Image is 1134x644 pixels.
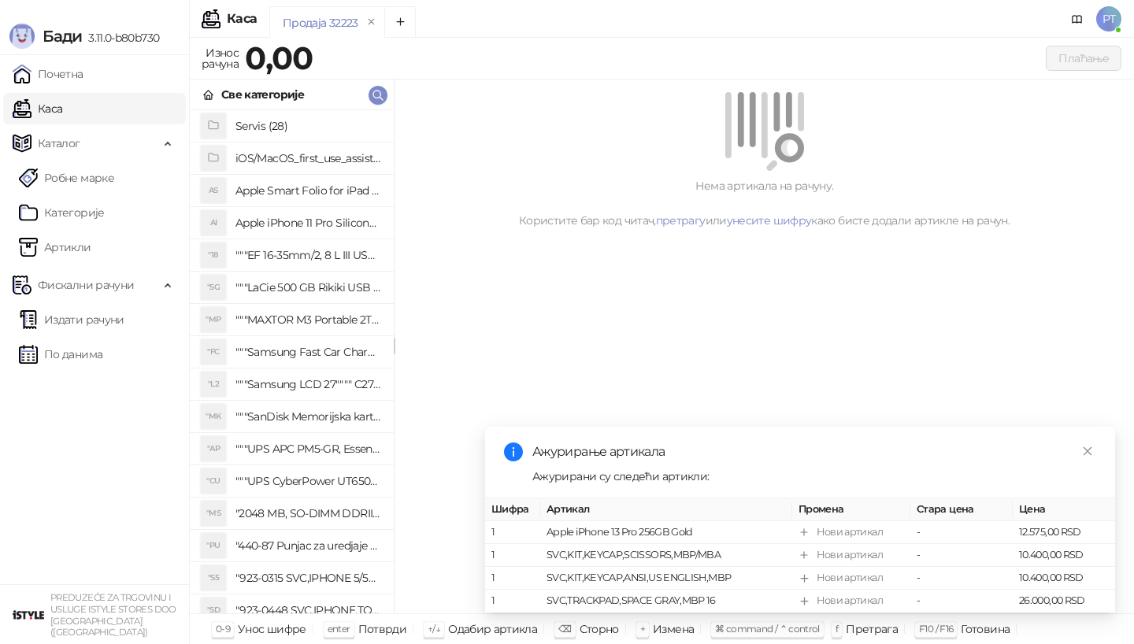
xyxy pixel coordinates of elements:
[235,307,381,332] h4: """MAXTOR M3 Portable 2TB 2.5"""" crni eksterni hard disk HX-M201TCB/GM"""
[201,339,226,365] div: "FC
[50,592,176,638] small: PREDUZEĆE ZA TRGOVINU I USLUGE ISTYLE STORES DOO [GEOGRAPHIC_DATA] ([GEOGRAPHIC_DATA])
[235,565,381,590] h4: "923-0315 SVC,IPHONE 5/5S BATTERY REMOVAL TRAY Držač za iPhone sa kojim se otvara display
[656,213,706,228] a: претрагу
[19,339,102,370] a: По данима
[817,571,883,587] div: Нови артикал
[792,498,910,521] th: Промена
[540,545,792,568] td: SVC,KIT,KEYCAP,SCISSORS,MBP/MBA
[216,623,230,635] span: 0-9
[235,501,381,526] h4: "2048 MB, SO-DIMM DDRII, 667 MHz, Napajanje 1,8 0,1 V, Latencija CL5"
[910,590,1013,613] td: -
[919,623,953,635] span: F10 / F16
[245,39,313,77] strong: 0,00
[201,242,226,268] div: "18
[358,619,407,639] div: Потврди
[19,304,124,335] a: Издати рачуни
[190,110,394,613] div: grid
[1013,498,1115,521] th: Цена
[428,623,440,635] span: ↑/↓
[235,275,381,300] h4: """LaCie 500 GB Rikiki USB 3.0 / Ultra Compact & Resistant aluminum / USB 3.0 / 2.5"""""""
[532,442,1096,461] div: Ажурирање артикала
[910,522,1013,545] td: -
[836,623,838,635] span: f
[817,548,883,564] div: Нови артикал
[485,498,540,521] th: Шифра
[201,598,226,623] div: "SD
[38,128,80,159] span: Каталог
[201,565,226,590] div: "S5
[201,468,226,494] div: "CU
[1013,568,1115,590] td: 10.400,00 RSD
[580,619,619,639] div: Сторно
[201,533,226,558] div: "PU
[201,307,226,332] div: "MP
[448,619,537,639] div: Одабир артикла
[640,623,645,635] span: +
[19,231,91,263] a: ArtikliАртикли
[727,213,812,228] a: унесите шифру
[235,372,381,397] h4: """Samsung LCD 27"""" C27F390FHUXEN"""
[485,545,540,568] td: 1
[201,178,226,203] div: AS
[961,619,1010,639] div: Готовина
[201,436,226,461] div: "AP
[413,177,1115,229] div: Нема артикала на рачуну. Користите бар код читач, или како бисте додали артикле на рачун.
[504,442,523,461] span: info-circle
[653,619,694,639] div: Измена
[19,162,114,194] a: Робне марке
[558,623,571,635] span: ⌫
[1013,545,1115,568] td: 10.400,00 RSD
[201,372,226,397] div: "L2
[715,623,820,635] span: ⌘ command / ⌃ control
[1082,446,1093,457] span: close
[1065,6,1090,31] a: Документација
[13,93,62,124] a: Каса
[235,210,381,235] h4: Apple iPhone 11 Pro Silicone Case - Black
[235,113,381,139] h4: Servis (28)
[817,594,883,609] div: Нови артикал
[283,14,358,31] div: Продаја 32223
[235,339,381,365] h4: """Samsung Fast Car Charge Adapter, brzi auto punja_, boja crna"""
[910,568,1013,590] td: -
[1096,6,1121,31] span: PT
[485,522,540,545] td: 1
[13,58,83,90] a: Почетна
[13,599,44,631] img: 64x64-companyLogo-77b92cf4-9946-4f36-9751-bf7bb5fd2c7d.png
[485,568,540,590] td: 1
[532,468,1096,485] div: Ажурирани су следећи артикли:
[485,590,540,613] td: 1
[82,31,159,45] span: 3.11.0-b80b730
[540,568,792,590] td: SVC,KIT,KEYCAP,ANSI,US ENGLISH,MBP
[201,210,226,235] div: AI
[198,43,242,74] div: Износ рачуна
[235,468,381,494] h4: """UPS CyberPower UT650EG, 650VA/360W , line-int., s_uko, desktop"""
[540,522,792,545] td: Apple iPhone 13 Pro 256GB Gold
[1046,46,1121,71] button: Плаћање
[235,242,381,268] h4: """EF 16-35mm/2, 8 L III USM"""
[1013,590,1115,613] td: 26.000,00 RSD
[235,178,381,203] h4: Apple Smart Folio for iPad mini (A17 Pro) - Sage
[235,146,381,171] h4: iOS/MacOS_first_use_assistance (4)
[9,24,35,49] img: Logo
[235,436,381,461] h4: """UPS APC PM5-GR, Essential Surge Arrest,5 utic_nica"""
[1079,442,1096,460] a: Close
[235,598,381,623] h4: "923-0448 SVC,IPHONE,TOURQUE DRIVER KIT .65KGF- CM Šrafciger "
[201,275,226,300] div: "5G
[1013,522,1115,545] td: 12.575,00 RSD
[328,623,350,635] span: enter
[817,525,883,541] div: Нови артикал
[238,619,306,639] div: Унос шифре
[910,545,1013,568] td: -
[361,16,382,29] button: remove
[38,269,134,301] span: Фискални рачуни
[227,13,257,25] div: Каса
[384,6,416,38] button: Add tab
[846,619,898,639] div: Претрага
[19,197,105,228] a: Категорије
[43,27,82,46] span: Бади
[235,404,381,429] h4: """SanDisk Memorijska kartica 256GB microSDXC sa SD adapterom SDSQXA1-256G-GN6MA - Extreme PLUS, ...
[235,533,381,558] h4: "440-87 Punjac za uredjaje sa micro USB portom 4/1, Stand."
[201,404,226,429] div: "MK
[201,501,226,526] div: "MS
[540,590,792,613] td: SVC,TRACKPAD,SPACE GRAY,MBP 16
